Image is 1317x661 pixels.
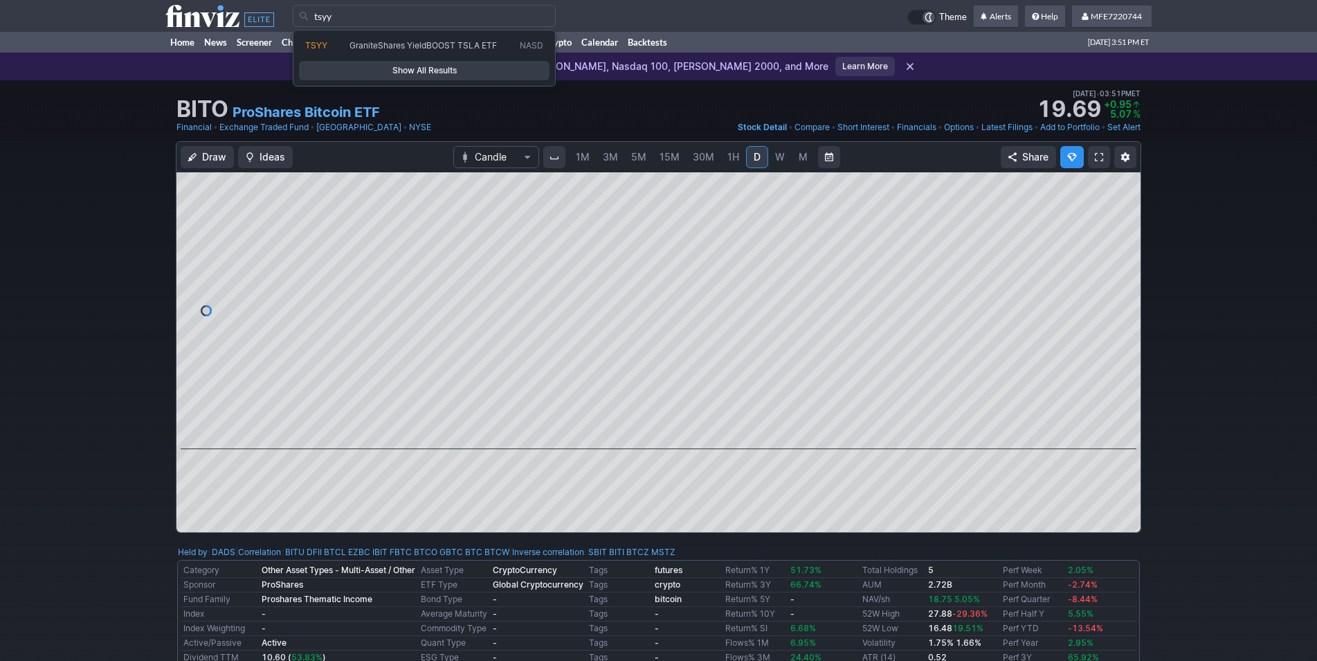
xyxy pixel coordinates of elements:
span: • [831,120,836,134]
span: Ideas [260,150,285,164]
td: Return% 1Y [723,563,788,578]
b: - [493,623,497,633]
button: Ideas [238,146,293,168]
td: Return% 3Y [723,578,788,592]
span: -13.54% [1068,623,1103,633]
a: Exchange Traded Fund [219,120,309,134]
span: 5.05% [954,594,980,604]
a: BTCO [414,545,437,559]
a: Stock Detail [738,120,787,134]
a: BTCZ [626,545,649,559]
a: 15M [653,146,686,168]
span: • [1096,87,1100,100]
td: Flows% 1M [723,636,788,651]
span: Stock Detail [738,122,787,132]
a: BITI [609,545,624,559]
b: Other Asset Types - Multi-Asset / Other [262,565,415,575]
span: W [775,151,785,163]
b: Global Cryptocurrency [493,579,583,590]
a: W [769,146,791,168]
input: Search [293,5,556,27]
a: Learn More [835,57,895,76]
button: Chart Type [453,146,539,168]
span: 6.68% [790,623,816,633]
span: • [1101,120,1106,134]
span: 2.05% [1068,565,1093,575]
p: Evolving the Heatmap: [PERSON_NAME], Nasdaq 100, [PERSON_NAME] 2000, and More [399,60,828,73]
a: IBIT [372,545,388,559]
span: NASD [520,40,543,52]
td: Tags [586,622,652,636]
a: M [792,146,814,168]
b: - [655,608,659,619]
a: Add to Portfolio [1040,120,1100,134]
a: [GEOGRAPHIC_DATA] [316,120,401,134]
a: MFE7220744 [1072,6,1152,28]
b: - [262,623,266,633]
span: GraniteShares YieldBOOST TSLA ETF [349,40,497,51]
a: MSTZ [651,545,675,559]
button: Explore new features [1060,146,1084,168]
a: Calendar [576,32,623,53]
td: Perf Half Y [1000,607,1065,622]
span: D [754,151,761,163]
td: ETF Type [418,578,490,592]
td: Quant Type [418,636,490,651]
td: Return% 5Y [723,592,788,607]
td: 52W High [860,607,925,622]
a: 1H [721,146,745,168]
td: Tags [586,578,652,592]
b: - [655,637,659,648]
span: -2.74% [1068,579,1098,590]
b: - [262,608,266,619]
span: • [310,120,315,134]
td: Index Weighting [181,622,259,636]
span: • [213,120,218,134]
b: CryptoCurrency [493,565,557,575]
b: 16.48 [928,623,983,633]
b: Active [262,637,287,648]
strong: 19.69 [1037,98,1101,120]
span: TSYY [305,40,327,51]
span: M [799,151,808,163]
span: 66.74% [790,579,821,590]
a: SBIT [588,545,607,559]
a: Correlation [238,547,281,557]
span: Theme [939,10,967,25]
span: 5M [631,151,646,163]
a: Charts [277,32,314,53]
a: bitcoin [655,594,682,604]
h1: BITO [176,98,228,120]
span: Candle [475,150,518,164]
a: Financials [897,120,936,134]
span: • [1034,120,1039,134]
td: Sponsor [181,578,259,592]
div: Search [293,30,556,87]
td: 52W Low [860,622,925,636]
a: DADS [212,545,235,559]
span: • [891,120,896,134]
span: 2.95% [1068,637,1093,648]
td: Tags [586,607,652,622]
a: Screener [232,32,277,53]
a: crypto [655,579,680,590]
a: Held by [178,547,208,557]
b: ProShares [262,579,303,590]
div: | : [509,545,675,559]
td: Average Maturity [418,607,490,622]
td: Perf YTD [1000,622,1065,636]
b: - [493,608,497,619]
a: BITU [285,545,305,559]
span: • [403,120,408,134]
div: | : [235,545,509,559]
span: Share [1022,150,1048,164]
b: - [790,608,794,619]
a: Fullscreen [1088,146,1110,168]
a: ProShares Bitcoin ETF [233,102,380,122]
a: BTC [465,545,482,559]
b: 2.72B [928,579,952,590]
a: Latest Filings [981,120,1033,134]
a: FBTC [390,545,412,559]
td: Perf Month [1000,578,1065,592]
